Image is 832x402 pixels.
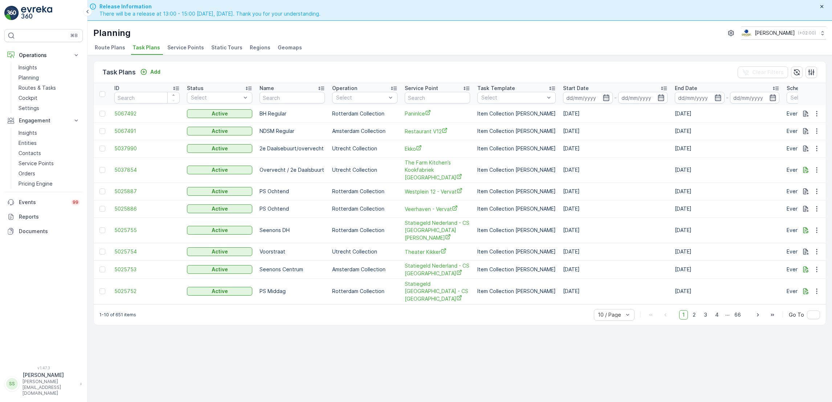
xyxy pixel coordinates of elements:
button: Operations [4,48,83,62]
a: Theater Kikker [405,248,470,256]
a: Entities [16,138,83,148]
span: 5025754 [114,248,180,255]
a: Service Points [16,158,83,168]
a: Statiegeld Nederland - CS Den Haag [405,219,470,241]
td: Item Collection [PERSON_NAME] [474,157,559,183]
td: Item Collection [PERSON_NAME] [474,140,559,157]
td: [DATE] [559,140,671,157]
p: 1-10 of 651 items [99,312,136,318]
a: The Farm Kitchen’s Kookfabriek Utrecht [405,159,470,181]
p: [PERSON_NAME][EMAIL_ADDRESS][DOMAIN_NAME] [23,379,76,396]
p: Status [187,85,204,92]
td: Item Collection [PERSON_NAME] [474,183,559,200]
td: [DATE] [671,183,783,200]
button: Active [187,109,252,118]
td: [DATE] [559,279,671,304]
td: Utrecht Collection [329,157,401,183]
span: Restaurant V12 [405,127,470,135]
span: 66 [731,310,744,320]
span: PaninIce [405,110,470,117]
p: Operation [332,85,357,92]
p: Schedule [787,85,810,92]
span: 5067491 [114,127,180,135]
a: Settings [16,103,83,113]
a: Insights [16,128,83,138]
span: Service Points [167,44,204,51]
td: Item Collection [PERSON_NAME] [474,279,559,304]
input: Search [114,92,180,103]
span: 3 [701,310,710,320]
td: Utrecht Collection [329,243,401,260]
div: Toggle Row Selected [99,111,105,117]
td: Rotterdam Collection [329,183,401,200]
p: Service Points [19,160,54,167]
a: 5025755 [114,227,180,234]
td: Amsterdam Collection [329,260,401,279]
div: Toggle Row Selected [99,227,105,233]
p: Settings [19,105,39,112]
span: Go To [789,311,804,318]
p: Name [260,85,274,92]
td: [DATE] [671,279,783,304]
a: 5025753 [114,266,180,273]
button: Active [187,287,252,296]
p: ⌘B [70,33,78,38]
a: 5067492 [114,110,180,117]
span: Route Plans [95,44,125,51]
a: Contacts [16,148,83,158]
p: Task Plans [102,67,136,77]
button: Active [187,226,252,235]
p: - [726,93,729,102]
a: Documents [4,224,83,239]
input: Search [405,92,470,103]
p: Task Template [477,85,515,92]
span: Geomaps [278,44,302,51]
p: Add [150,68,160,76]
p: Insights [19,129,37,137]
td: PS Middag [256,279,329,304]
td: Item Collection [PERSON_NAME] [474,260,559,279]
p: Active [212,227,228,234]
p: [PERSON_NAME] [23,371,76,379]
p: Orders [19,170,35,177]
span: Statiegeld [GEOGRAPHIC_DATA] - CS [GEOGRAPHIC_DATA] [405,280,470,302]
button: Active [187,127,252,135]
td: [DATE] [559,122,671,140]
p: 99 [73,199,78,205]
input: dd/mm/yyyy [675,92,725,103]
div: Toggle Row Selected [99,188,105,194]
img: logo_light-DOdMpM7g.png [21,6,52,20]
p: Engagement [19,117,68,124]
td: [DATE] [559,260,671,279]
a: Insights [16,62,83,73]
img: logo [4,6,19,20]
td: 2e Daalsebuurt/overvecht [256,140,329,157]
div: Toggle Row Selected [99,167,105,173]
div: Toggle Row Selected [99,267,105,272]
a: 5037990 [114,145,180,152]
td: [DATE] [671,218,783,243]
a: Statiegeld Nederland - CS Rotterdam [405,280,470,302]
p: Events [19,199,67,206]
p: Start Date [563,85,589,92]
a: 5025886 [114,205,180,212]
p: Insights [19,64,37,71]
p: ... [725,310,730,320]
p: Active [212,145,228,152]
p: Active [212,248,228,255]
button: Active [187,166,252,174]
button: Active [187,265,252,274]
div: Toggle Row Selected [99,128,105,134]
span: Static Tours [211,44,242,51]
span: Release Information [99,3,321,10]
a: 5037854 [114,166,180,174]
div: Toggle Row Selected [99,206,105,212]
td: [DATE] [671,260,783,279]
span: 1 [679,310,688,320]
button: [PERSON_NAME](+02:00) [741,27,826,40]
a: 5025887 [114,188,180,195]
td: Item Collection [PERSON_NAME] [474,122,559,140]
p: ( +02:00 ) [798,30,816,36]
p: Select [191,94,241,101]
